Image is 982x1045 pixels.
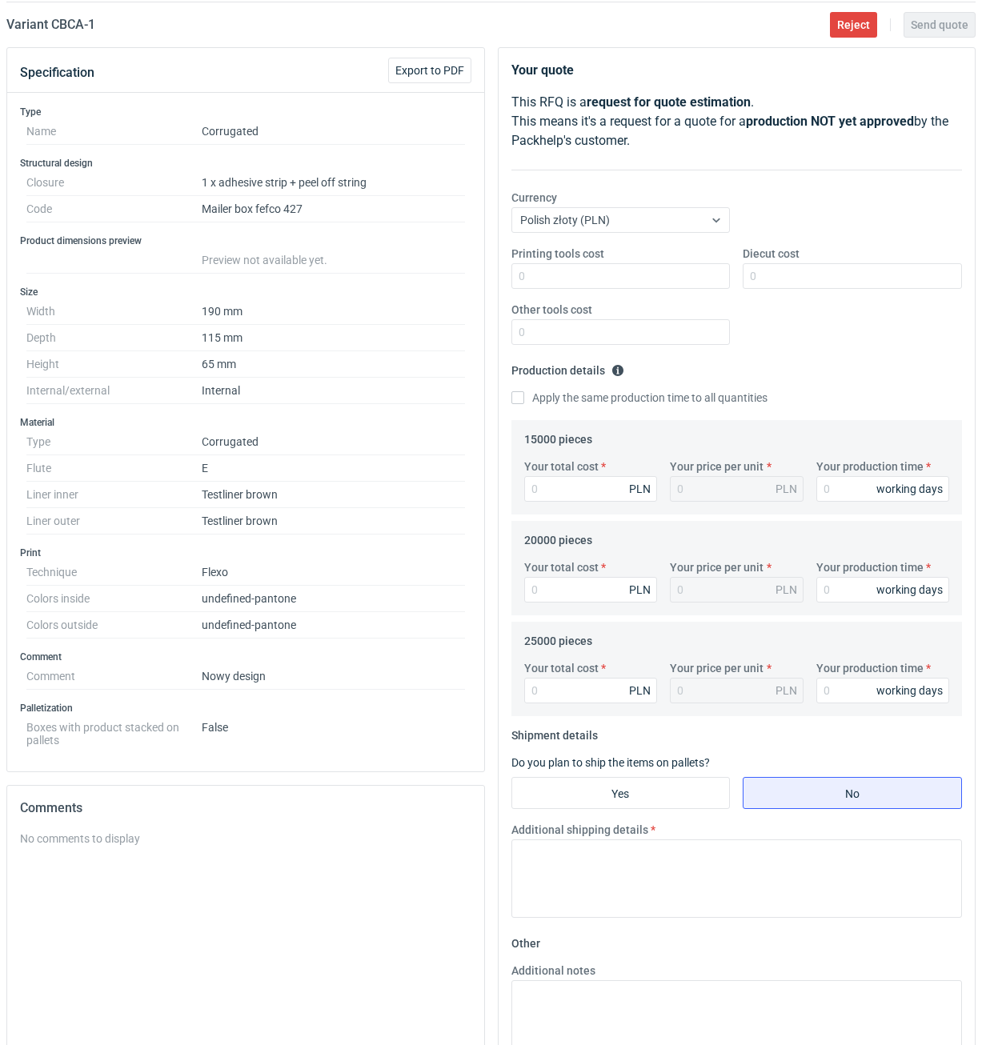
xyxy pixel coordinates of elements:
[202,351,465,378] dd: 65 mm
[524,678,658,703] input: 0
[202,378,465,404] dd: Internal
[776,582,797,598] div: PLN
[202,298,465,325] dd: 190 mm
[816,458,924,474] label: Your production time
[202,559,465,586] dd: Flexo
[876,683,943,699] div: working days
[837,19,870,30] span: Reject
[524,458,599,474] label: Your total cost
[670,660,764,676] label: Your price per unit
[202,254,327,266] span: Preview not available yet.
[26,378,202,404] dt: Internal/external
[20,651,471,663] h3: Comment
[202,663,465,690] dd: Nowy design
[20,286,471,298] h3: Size
[202,482,465,508] dd: Testliner brown
[511,319,731,345] input: 0
[911,19,968,30] span: Send quote
[26,429,202,455] dt: Type
[20,234,471,247] h3: Product dimensions preview
[904,12,976,38] button: Send quote
[511,190,557,206] label: Currency
[876,582,943,598] div: working days
[511,263,731,289] input: 0
[876,481,943,497] div: working days
[776,481,797,497] div: PLN
[524,660,599,676] label: Your total cost
[587,94,751,110] strong: request for quote estimation
[511,246,604,262] label: Printing tools cost
[743,246,800,262] label: Diecut cost
[743,263,962,289] input: 0
[670,559,764,575] label: Your price per unit
[830,12,877,38] button: Reject
[26,559,202,586] dt: Technique
[26,325,202,351] dt: Depth
[202,196,465,222] dd: Mailer box fefco 427
[746,114,914,129] strong: production NOT yet approved
[20,547,471,559] h3: Print
[670,458,764,474] label: Your price per unit
[629,481,651,497] div: PLN
[511,358,624,377] legend: Production details
[202,508,465,535] dd: Testliner brown
[511,302,592,318] label: Other tools cost
[520,214,610,226] span: Polish złoty (PLN)
[511,963,595,979] label: Additional notes
[26,715,202,747] dt: Boxes with product stacked on pallets
[26,508,202,535] dt: Liner outer
[629,582,651,598] div: PLN
[511,390,768,406] label: Apply the same production time to all quantities
[388,58,471,83] button: Export to PDF
[202,118,465,145] dd: Corrugated
[511,931,540,950] legend: Other
[26,351,202,378] dt: Height
[20,831,471,847] div: No comments to display
[524,476,658,502] input: 0
[816,678,950,703] input: 0
[26,663,202,690] dt: Comment
[629,683,651,699] div: PLN
[816,577,950,603] input: 0
[20,799,471,818] h2: Comments
[202,586,465,612] dd: undefined-pantone
[202,715,465,747] dd: False
[524,527,592,547] legend: 20000 pieces
[816,476,950,502] input: 0
[816,660,924,676] label: Your production time
[202,429,465,455] dd: Corrugated
[511,756,710,769] label: Do you plan to ship the items on pallets?
[20,157,471,170] h3: Structural design
[202,325,465,351] dd: 115 mm
[524,559,599,575] label: Your total cost
[26,298,202,325] dt: Width
[743,777,962,809] label: No
[524,577,658,603] input: 0
[26,482,202,508] dt: Liner inner
[202,455,465,482] dd: E
[26,586,202,612] dt: Colors inside
[395,65,464,76] span: Export to PDF
[20,106,471,118] h3: Type
[202,612,465,639] dd: undefined-pantone
[20,54,94,92] button: Specification
[26,196,202,222] dt: Code
[511,777,731,809] label: Yes
[511,723,598,742] legend: Shipment details
[26,455,202,482] dt: Flute
[816,559,924,575] label: Your production time
[524,628,592,647] legend: 25000 pieces
[20,702,471,715] h3: Palletization
[511,62,574,78] strong: Your quote
[776,683,797,699] div: PLN
[6,15,95,34] h2: Variant CBCA - 1
[26,612,202,639] dt: Colors outside
[511,822,648,838] label: Additional shipping details
[511,93,963,150] p: This RFQ is a . This means it's a request for a quote for a by the Packhelp's customer.
[20,416,471,429] h3: Material
[524,426,592,446] legend: 15000 pieces
[202,170,465,196] dd: 1 x adhesive strip + peel off string
[26,170,202,196] dt: Closure
[26,118,202,145] dt: Name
